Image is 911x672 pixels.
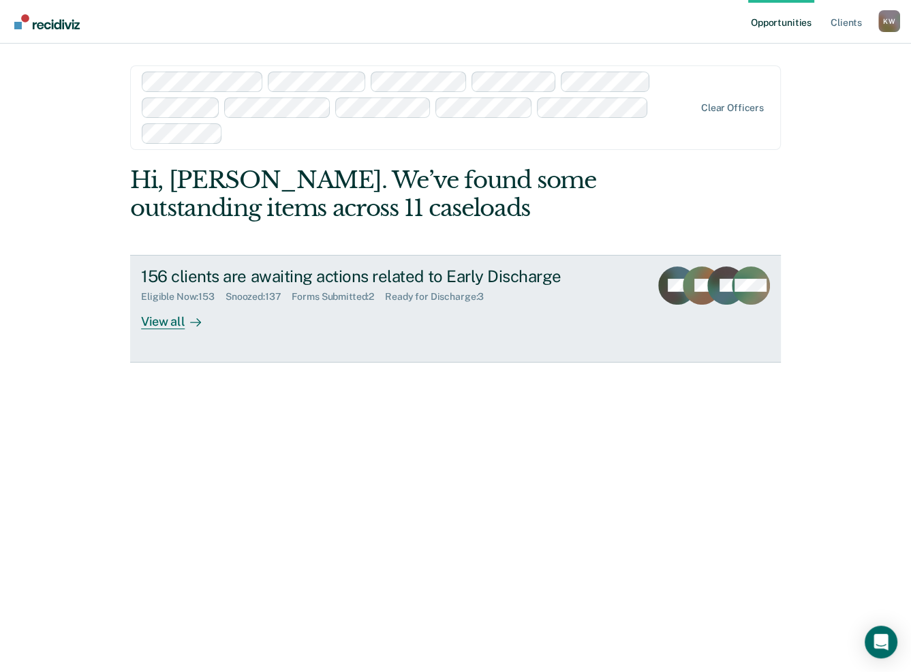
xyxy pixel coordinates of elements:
[878,10,900,32] button: Profile dropdown button
[865,626,897,658] div: Open Intercom Messenger
[141,266,619,286] div: 156 clients are awaiting actions related to Early Discharge
[701,102,764,114] div: Clear officers
[141,303,217,329] div: View all
[130,255,781,363] a: 156 clients are awaiting actions related to Early DischargeEligible Now:153Snoozed:137Forms Submi...
[130,166,651,222] div: Hi, [PERSON_NAME]. We’ve found some outstanding items across 11 caseloads
[141,291,226,303] div: Eligible Now : 153
[226,291,292,303] div: Snoozed : 137
[292,291,385,303] div: Forms Submitted : 2
[385,291,495,303] div: Ready for Discharge : 3
[878,10,900,32] div: K W
[14,14,80,29] img: Recidiviz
